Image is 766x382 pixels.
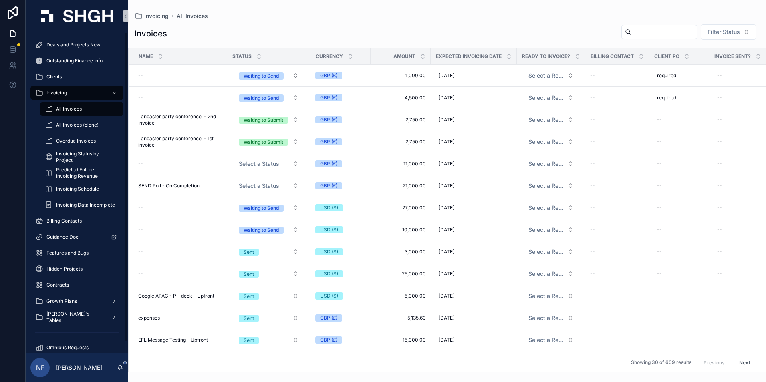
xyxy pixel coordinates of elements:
[320,292,338,300] div: USD ($)
[657,139,662,145] div: --
[590,183,644,189] a: --
[375,315,426,321] a: 5,135.60
[375,161,426,167] span: 11,000.00
[717,161,722,167] div: --
[138,249,222,255] a: --
[46,218,82,224] span: Billing Contacts
[138,161,143,167] span: --
[138,337,208,343] span: EFL Message Testing - Upfront
[40,134,123,148] a: Overdue Invoices
[439,205,454,211] span: [DATE]
[654,223,704,236] a: --
[232,200,306,215] a: Select Button
[232,332,306,348] a: Select Button
[522,266,581,281] a: Select Button
[717,249,722,255] div: --
[590,205,644,211] a: --
[138,161,222,167] a: --
[320,116,337,123] div: GBP (£)
[439,249,454,255] span: [DATE]
[590,271,595,277] span: --
[315,314,366,322] a: GBP (£)
[435,135,512,148] a: [DATE]
[375,293,426,299] a: 5,000.00
[138,94,143,101] span: --
[375,271,426,277] a: 25,000.00
[654,245,704,258] a: --
[528,94,564,102] span: Select a Ready to invoice?
[590,205,595,211] span: --
[714,69,764,82] a: --
[654,312,704,324] a: --
[315,336,366,344] a: GBP (£)
[232,135,305,149] button: Select Button
[657,183,662,189] div: --
[590,161,595,167] span: --
[56,122,99,128] span: All Invoices (clone)
[522,90,581,105] a: Select Button
[714,223,764,236] a: --
[138,183,222,189] a: SEND Poll - On Completion
[528,270,564,278] span: Select a Ready to invoice?
[244,72,279,80] div: Waiting to Send
[320,204,338,211] div: USD ($)
[232,113,305,127] button: Select Button
[46,90,67,96] span: Invoicing
[435,69,512,82] a: [DATE]
[439,293,454,299] span: [DATE]
[439,227,454,233] span: [DATE]
[714,157,764,170] a: --
[30,214,123,228] a: Billing Contacts
[315,72,366,79] a: GBP (£)
[46,42,101,48] span: Deals and Projects New
[528,116,564,124] span: Select a Ready to invoice?
[528,182,564,190] span: Select a Ready to invoice?
[320,336,337,344] div: GBP (£)
[717,183,722,189] div: --
[654,179,704,192] a: --
[138,94,222,101] a: --
[138,227,222,233] a: --
[435,223,512,236] a: [DATE]
[41,10,113,22] img: App logo
[717,271,722,277] div: --
[590,271,644,277] a: --
[654,91,704,104] a: required
[177,12,208,20] a: All Invoices
[654,334,704,346] a: --
[714,201,764,214] a: --
[590,293,644,299] a: --
[590,249,595,255] span: --
[138,113,222,126] a: Lancaster party conference - 2nd Invoice
[315,182,366,189] a: GBP (£)
[654,201,704,214] a: --
[654,69,704,82] a: required
[522,90,580,105] button: Select Button
[46,250,89,256] span: Features and Bugs
[528,248,564,256] span: Select a Ready to invoice?
[654,135,704,148] a: --
[590,183,595,189] span: --
[138,315,222,321] a: expenses
[232,288,306,304] a: Select Button
[320,248,338,255] div: USD ($)
[46,234,79,240] span: Guidance Doc
[30,294,123,308] a: Growth Plans
[138,205,222,211] a: --
[315,94,366,101] a: GBP (£)
[439,183,454,189] span: [DATE]
[40,102,123,116] a: All Invoices
[522,201,580,215] button: Select Button
[522,332,581,348] a: Select Button
[657,227,662,233] div: --
[522,310,581,326] a: Select Button
[232,134,306,149] a: Select Button
[30,86,123,100] a: Invoicing
[439,315,454,321] span: [DATE]
[590,249,644,255] a: --
[522,134,581,149] a: Select Button
[315,116,366,123] a: GBP (£)
[714,245,764,258] a: --
[138,135,222,148] span: Lancaster party conference - 1st invoice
